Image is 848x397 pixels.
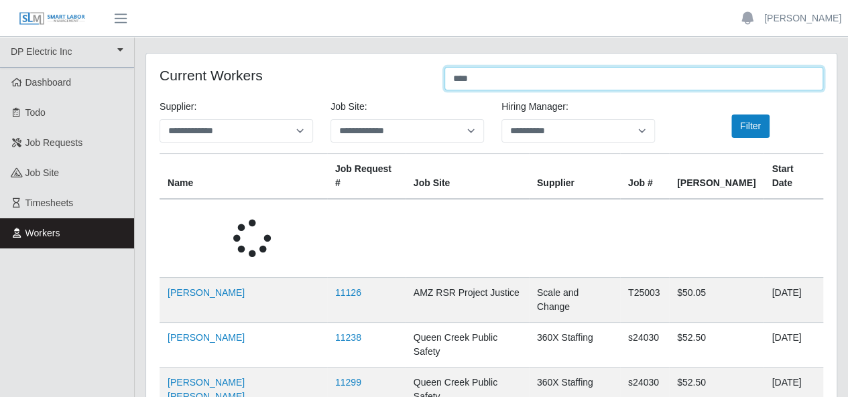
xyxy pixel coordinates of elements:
h4: Current Workers [160,67,424,84]
span: Workers [25,228,60,238]
a: 11126 [335,287,361,298]
span: Todo [25,107,46,118]
th: Job # [620,154,669,200]
span: Timesheets [25,197,74,208]
label: Hiring Manager: [501,100,568,114]
th: Start Date [764,154,823,200]
label: Supplier: [160,100,196,114]
th: [PERSON_NAME] [669,154,764,200]
td: $50.05 [669,278,764,323]
td: [DATE] [764,323,823,368]
td: [DATE] [764,278,823,323]
label: job site: [330,100,367,114]
td: 360X Staffing [529,323,620,368]
th: Job Request # [327,154,406,200]
td: s24030 [620,323,669,368]
td: AMZ RSR Project Justice [406,278,529,323]
td: $52.50 [669,323,764,368]
button: Filter [731,114,770,138]
img: SLM Logo [19,11,86,26]
td: Scale and Change [529,278,620,323]
td: Queen Creek Public Safety [406,323,529,368]
span: Dashboard [25,77,72,88]
a: [PERSON_NAME] [764,11,841,25]
a: 11299 [335,377,361,388]
th: job site [406,154,529,200]
a: 11238 [335,332,361,343]
td: T25003 [620,278,669,323]
a: [PERSON_NAME] [168,287,245,298]
a: [PERSON_NAME] [168,332,245,343]
span: Job Requests [25,137,83,148]
th: Name [160,154,327,200]
span: job site [25,167,60,178]
th: Supplier [529,154,620,200]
